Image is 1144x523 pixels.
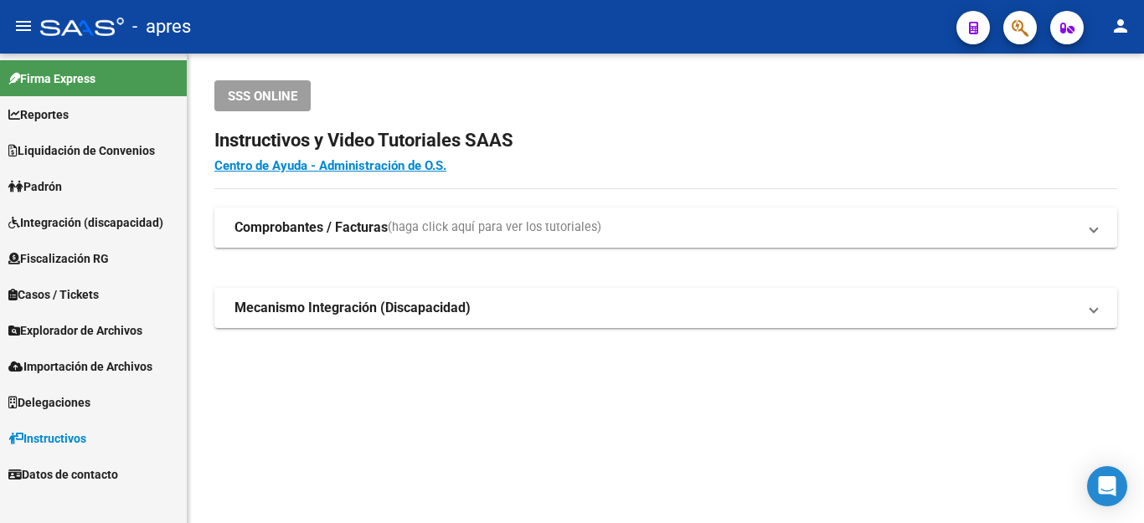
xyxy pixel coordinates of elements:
[214,80,311,111] button: SSS ONLINE
[8,213,163,232] span: Integración (discapacidad)
[8,393,90,412] span: Delegaciones
[1111,16,1131,36] mat-icon: person
[8,357,152,376] span: Importación de Archivos
[8,69,95,88] span: Firma Express
[8,321,142,340] span: Explorador de Archivos
[234,218,388,237] strong: Comprobantes / Facturas
[8,429,86,448] span: Instructivos
[8,141,155,160] span: Liquidación de Convenios
[132,8,191,45] span: - apres
[214,158,446,173] a: Centro de Ayuda - Administración de O.S.
[8,285,99,304] span: Casos / Tickets
[8,465,118,484] span: Datos de contacto
[214,288,1117,328] mat-expansion-panel-header: Mecanismo Integración (Discapacidad)
[228,89,297,104] span: SSS ONLINE
[234,299,471,317] strong: Mecanismo Integración (Discapacidad)
[8,105,69,124] span: Reportes
[214,208,1117,248] mat-expansion-panel-header: Comprobantes / Facturas(haga click aquí para ver los tutoriales)
[8,177,62,196] span: Padrón
[214,125,1117,156] h2: Instructivos y Video Tutoriales SAAS
[388,218,601,237] span: (haga click aquí para ver los tutoriales)
[8,249,109,268] span: Fiscalización RG
[1087,466,1127,506] div: Open Intercom Messenger
[13,16,33,36] mat-icon: menu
